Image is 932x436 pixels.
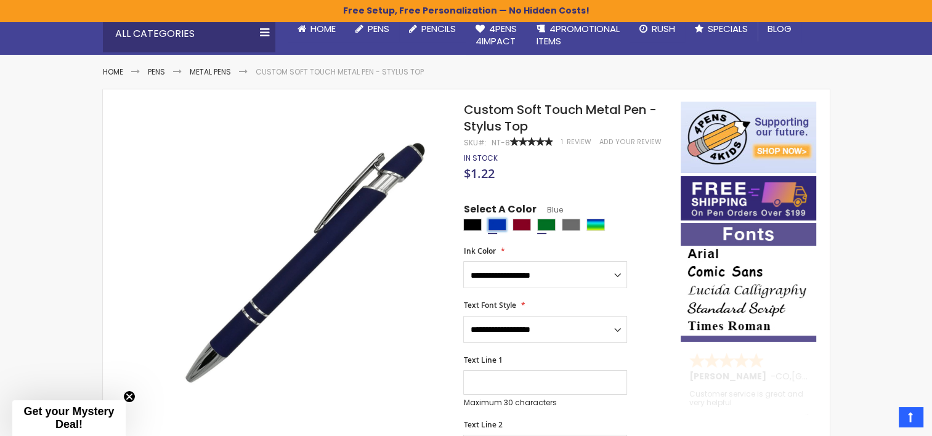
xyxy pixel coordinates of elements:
div: Availability [463,153,497,163]
a: Pens [148,67,165,77]
a: Add Your Review [599,137,661,147]
span: Text Line 1 [463,355,502,365]
a: Blog [758,15,801,42]
p: Maximum 30 characters [463,398,627,408]
div: Assorted [586,219,605,231]
a: Specials [685,15,758,42]
span: 4Pens 4impact [476,22,517,47]
span: $1.22 [463,165,494,182]
img: 4pens 4 kids [681,102,816,173]
div: 100% [509,137,553,146]
span: 1 [561,137,562,147]
img: font-personalization-examples [681,223,816,342]
span: In stock [463,153,497,163]
button: Close teaser [123,390,136,403]
div: Get your Mystery Deal!Close teaser [12,400,126,436]
span: Text Font Style [463,300,516,310]
li: Custom Soft Touch Metal Pen - Stylus Top [256,67,424,77]
span: Ink Color [463,246,495,256]
img: Free shipping on orders over $199 [681,176,816,220]
span: Get your Mystery Deal! [23,405,114,430]
span: Blog [768,22,792,35]
strong: SKU [463,137,486,148]
span: Blue [536,204,562,215]
span: Pens [368,22,389,35]
a: 4PROMOTIONALITEMS [527,15,630,55]
span: Review [566,137,591,147]
span: Rush [652,22,675,35]
a: 4Pens4impact [466,15,527,55]
span: Specials [708,22,748,35]
span: Home [310,22,336,35]
a: Home [288,15,346,42]
div: Black [463,219,482,231]
span: Custom Soft Touch Metal Pen - Stylus Top [463,101,656,135]
a: Rush [630,15,685,42]
a: Pens [346,15,399,42]
div: Grey [562,219,580,231]
span: 4PROMOTIONAL ITEMS [537,22,620,47]
div: All Categories [103,15,275,52]
div: Blue [488,219,506,231]
a: Home [103,67,123,77]
span: Select A Color [463,203,536,219]
a: Metal Pens [190,67,231,77]
img: regal_rubber_blue_n_3_1_2.jpg [165,119,447,401]
a: 1 Review [561,137,593,147]
div: NT-8 [491,138,509,148]
div: Green [537,219,556,231]
a: Pencils [399,15,466,42]
span: Pencils [421,22,456,35]
div: Burgundy [513,219,531,231]
span: Text Line 2 [463,419,502,430]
